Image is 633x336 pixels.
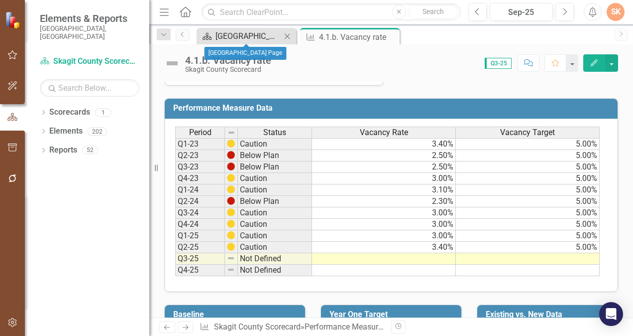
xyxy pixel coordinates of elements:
[175,138,225,150] td: Q1-23
[312,150,456,162] td: 2.50%
[5,11,22,28] img: ClearPoint Strategy
[227,254,235,262] img: 8DAGhfEEPCf229AAAAAElFTkSuQmCC
[312,162,456,173] td: 2.50%
[40,12,139,24] span: Elements & Reports
[49,107,90,118] a: Scorecards
[490,3,553,21] button: Sep-25
[329,310,456,319] h3: Year One Target
[312,173,456,184] td: 3.00%
[175,150,225,162] td: Q2-23
[456,196,600,207] td: 5.00%
[312,207,456,219] td: 3.00%
[238,230,312,242] td: Caution
[485,58,512,69] span: Q3-25
[40,56,139,67] a: Skagit County Scorecard
[238,253,312,265] td: Not Defined
[175,265,225,276] td: Q4-25
[199,30,281,42] a: [GEOGRAPHIC_DATA] Page
[312,242,456,253] td: 3.40%
[456,230,600,242] td: 5.00%
[175,162,225,173] td: Q3-23
[175,230,225,242] td: Q1-25
[227,231,235,239] img: sfrc14wj0apFK7i6uMLHzQcA4OPujRDPEAR7BiHCO4KC5YBCJpog25WGCBEShUw04X9WHwAMKVh7OwAAAABJRU5ErkJggg==
[238,219,312,230] td: Caution
[456,219,600,230] td: 5.00%
[312,219,456,230] td: 3.00%
[360,128,408,137] span: Vacancy Rate
[305,322,386,332] a: Performance Measures
[238,242,312,253] td: Caution
[312,184,456,196] td: 3.10%
[200,322,384,333] div: » »
[82,146,98,155] div: 52
[227,140,235,148] img: sfrc14wj0apFK7i6uMLHzQcA4OPujRDPEAR7BiHCO4KC5YBCJpog25WGCBEShUw04X9WHwAMKVh7OwAAAABJRU5ErkJggg==
[238,184,312,196] td: Caution
[263,128,286,137] span: Status
[173,104,613,113] h3: Performance Measure Data
[185,55,271,66] div: 4.1.b. Vacancy rate
[238,265,312,276] td: Not Defined
[215,30,281,42] div: [GEOGRAPHIC_DATA] Page
[312,196,456,207] td: 2.30%
[456,173,600,184] td: 5.00%
[456,138,600,150] td: 5.00%
[40,24,139,41] small: [GEOGRAPHIC_DATA], [GEOGRAPHIC_DATA]
[175,173,225,184] td: Q4-23
[49,126,83,137] a: Elements
[312,138,456,150] td: 3.40%
[49,145,77,156] a: Reports
[599,302,623,326] div: Open Intercom Messenger
[175,207,225,219] td: Q3-24
[409,5,458,19] button: Search
[486,310,613,319] h3: Existing vs. New Data
[175,219,225,230] td: Q4-24
[319,31,397,43] div: 4.1.b. Vacancy rate
[227,174,235,182] img: sfrc14wj0apFK7i6uMLHzQcA4OPujRDPEAR7BiHCO4KC5YBCJpog25WGCBEShUw04X9WHwAMKVh7OwAAAABJRU5ErkJggg==
[173,310,300,319] h3: Baseline
[175,242,225,253] td: Q2-25
[456,242,600,253] td: 5.00%
[238,162,312,173] td: Below Plan
[227,208,235,216] img: sfrc14wj0apFK7i6uMLHzQcA4OPujRDPEAR7BiHCO4KC5YBCJpog25WGCBEShUw04X9WHwAMKVh7OwAAAABJRU5ErkJggg==
[238,173,312,184] td: Caution
[175,184,225,196] td: Q1-24
[456,150,600,162] td: 5.00%
[238,207,312,219] td: Caution
[175,253,225,265] td: Q3-25
[227,243,235,251] img: sfrc14wj0apFK7i6uMLHzQcA4OPujRDPEAR7BiHCO4KC5YBCJpog25WGCBEShUw04X9WHwAMKVh7OwAAAABJRU5ErkJggg==
[227,163,235,170] img: 4P1hLiCQiaa8B+kwAWB0Wl0oAAAAABJRU5ErkJggg==
[500,128,555,137] span: Vacancy Target
[227,197,235,205] img: 4P1hLiCQiaa8B+kwAWB0Wl0oAAAAABJRU5ErkJggg==
[95,108,111,117] div: 1
[312,230,456,242] td: 3.00%
[227,151,235,159] img: 4P1hLiCQiaa8B+kwAWB0Wl0oAAAAABJRU5ErkJggg==
[227,220,235,228] img: sfrc14wj0apFK7i6uMLHzQcA4OPujRDPEAR7BiHCO4KC5YBCJpog25WGCBEShUw04X9WHwAMKVh7OwAAAABJRU5ErkJggg==
[164,55,180,71] img: Not Defined
[88,127,107,136] div: 202
[175,196,225,207] td: Q2-24
[185,66,271,73] div: Skagit County Scorecard
[238,196,312,207] td: Below Plan
[227,266,235,274] img: 8DAGhfEEPCf229AAAAAElFTkSuQmCC
[205,47,287,60] div: [GEOGRAPHIC_DATA] Page
[202,3,461,21] input: Search ClearPoint...
[238,150,312,162] td: Below Plan
[456,207,600,219] td: 5.00%
[227,129,235,137] img: 8DAGhfEEPCf229AAAAAElFTkSuQmCC
[607,3,625,21] button: SK
[238,138,312,150] td: Caution
[456,162,600,173] td: 5.00%
[227,185,235,193] img: sfrc14wj0apFK7i6uMLHzQcA4OPujRDPEAR7BiHCO4KC5YBCJpog25WGCBEShUw04X9WHwAMKVh7OwAAAABJRU5ErkJggg==
[422,7,444,15] span: Search
[189,128,211,137] span: Period
[456,184,600,196] td: 5.00%
[214,322,301,332] a: Skagit County Scorecard
[493,6,549,18] div: Sep-25
[40,79,139,97] input: Search Below...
